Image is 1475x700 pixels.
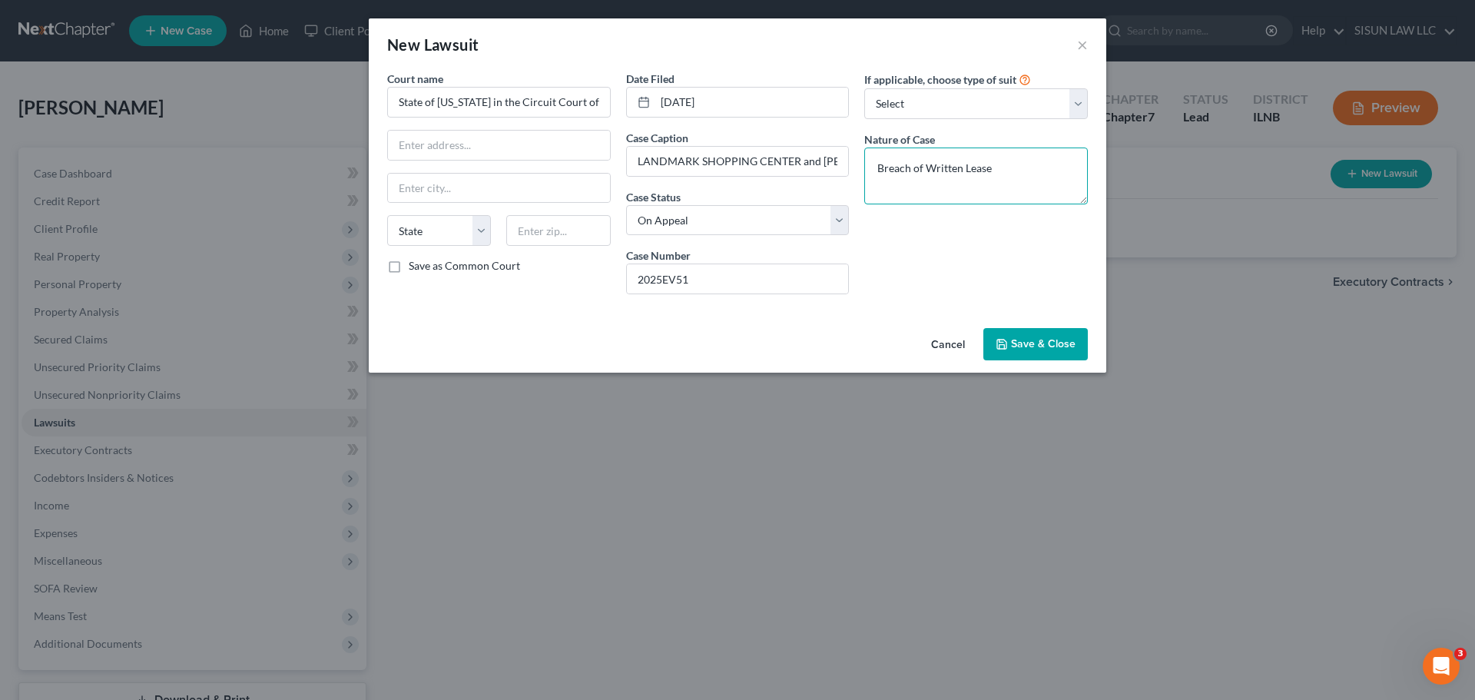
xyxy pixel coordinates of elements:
[388,131,610,160] input: Enter address...
[506,215,610,246] input: Enter zip...
[387,87,611,118] input: Search court by name...
[388,174,610,203] input: Enter city...
[626,130,688,146] label: Case Caption
[627,264,849,294] input: #
[424,35,479,54] span: Lawsuit
[919,330,977,360] button: Cancel
[864,71,1016,88] label: If applicable, choose type of suit
[1077,35,1088,54] button: ×
[655,88,849,117] input: MM/DD/YYYY
[409,258,520,274] label: Save as Common Court
[387,72,443,85] span: Court name
[627,147,849,176] input: --
[1423,648,1460,685] iframe: Intercom live chat
[626,247,691,264] label: Case Number
[983,328,1088,360] button: Save & Close
[1454,648,1467,660] span: 3
[864,131,935,148] label: Nature of Case
[626,71,675,87] label: Date Filed
[626,191,681,204] span: Case Status
[387,35,420,54] span: New
[1011,337,1076,350] span: Save & Close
